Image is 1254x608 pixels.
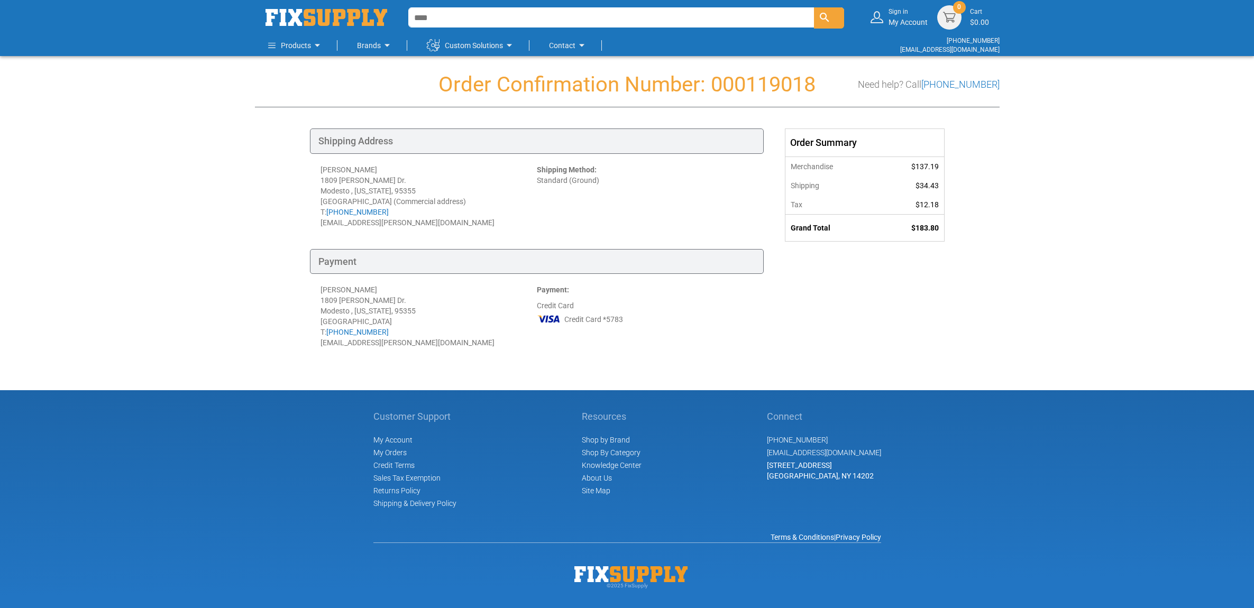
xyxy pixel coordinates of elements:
[582,436,630,444] a: Shop by Brand
[427,35,516,56] a: Custom Solutions
[321,284,537,348] div: [PERSON_NAME] 1809 [PERSON_NAME] Dr. Modesto , [US_STATE], 95355 [GEOGRAPHIC_DATA] T: [EMAIL_ADDR...
[373,411,456,422] h5: Customer Support
[970,18,989,26] span: $0.00
[564,314,623,325] span: Credit Card *5783
[373,499,456,508] a: Shipping & Delivery Policy
[767,448,881,457] a: [EMAIL_ADDRESS][DOMAIN_NAME]
[785,195,877,215] th: Tax
[889,7,928,16] small: Sign in
[785,176,877,195] th: Shipping
[900,46,1000,53] a: [EMAIL_ADDRESS][DOMAIN_NAME]
[889,7,928,27] div: My Account
[373,436,413,444] span: My Account
[310,128,764,154] div: Shipping Address
[326,208,389,216] a: [PHONE_NUMBER]
[537,285,569,294] strong: Payment:
[373,486,420,495] a: Returns Policy
[916,200,939,209] span: $12.18
[916,181,939,190] span: $34.43
[321,164,537,228] div: [PERSON_NAME] 1809 [PERSON_NAME] Dr. Modesto , [US_STATE], 95355 [GEOGRAPHIC_DATA] (Commercial ad...
[785,156,877,176] th: Merchandise
[957,3,961,12] span: 0
[537,284,753,348] div: Credit Card
[326,328,389,336] a: [PHONE_NUMBER]
[255,73,1000,96] h1: Order Confirmation Number: 000119018
[947,37,1000,44] a: [PHONE_NUMBER]
[549,35,588,56] a: Contact
[771,533,834,541] a: Terms & Conditions
[858,79,1000,90] h3: Need help? Call
[373,448,407,457] span: My Orders
[266,9,387,26] img: Fix Industrial Supply
[357,35,393,56] a: Brands
[574,566,688,582] img: Fix Industrial Supply
[373,474,441,482] span: Sales Tax Exemption
[607,583,648,588] span: © 2025 FixSupply
[537,165,597,174] strong: Shipping Method:
[582,486,610,495] a: Site Map
[310,249,764,274] div: Payment
[537,311,561,327] img: VI
[970,7,989,16] small: Cart
[582,474,612,482] a: About Us
[767,436,828,444] a: [PHONE_NUMBER]
[537,164,753,228] div: Standard (Ground)
[268,35,324,56] a: Products
[373,461,415,469] span: Credit Terms
[373,532,881,542] div: |
[785,129,944,156] div: Order Summary
[791,224,830,232] strong: Grand Total
[911,224,939,232] span: $183.80
[582,411,642,422] h5: Resources
[836,533,881,541] a: Privacy Policy
[921,79,1000,90] a: [PHONE_NUMBER]
[911,162,939,171] span: $137.19
[582,461,642,469] a: Knowledge Center
[767,411,881,422] h5: Connect
[582,448,640,457] a: Shop By Category
[266,9,387,26] a: store logo
[767,461,874,480] span: [STREET_ADDRESS] [GEOGRAPHIC_DATA], NY 14202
